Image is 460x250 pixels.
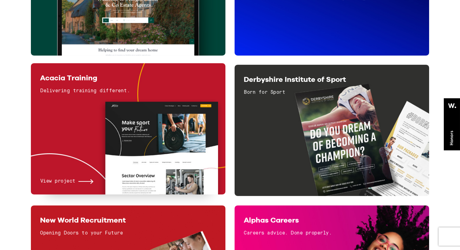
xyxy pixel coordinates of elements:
span: Careers advice. Done properly. [244,230,332,235]
span: Opening Doors to your Future [40,230,123,235]
span: Delivering training different. [40,89,130,93]
span: Born for Sport [244,90,285,95]
span: View project [40,178,75,186]
span: Acacia Training [40,73,97,82]
span: Alphas Careers [244,216,299,224]
span: New World Recruitment [40,216,126,224]
span: Derbyshire Institute of Sport [244,75,346,84]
